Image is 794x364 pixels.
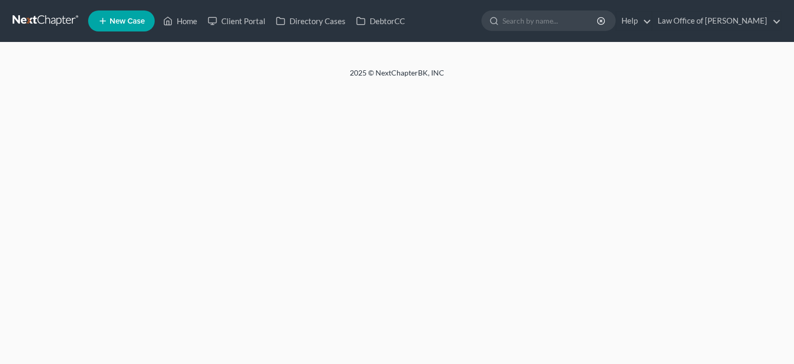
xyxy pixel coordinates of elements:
[616,12,651,30] a: Help
[502,11,598,30] input: Search by name...
[271,12,351,30] a: Directory Cases
[98,68,696,87] div: 2025 © NextChapterBK, INC
[158,12,202,30] a: Home
[652,12,781,30] a: Law Office of [PERSON_NAME]
[351,12,410,30] a: DebtorCC
[202,12,271,30] a: Client Portal
[110,17,145,25] span: New Case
